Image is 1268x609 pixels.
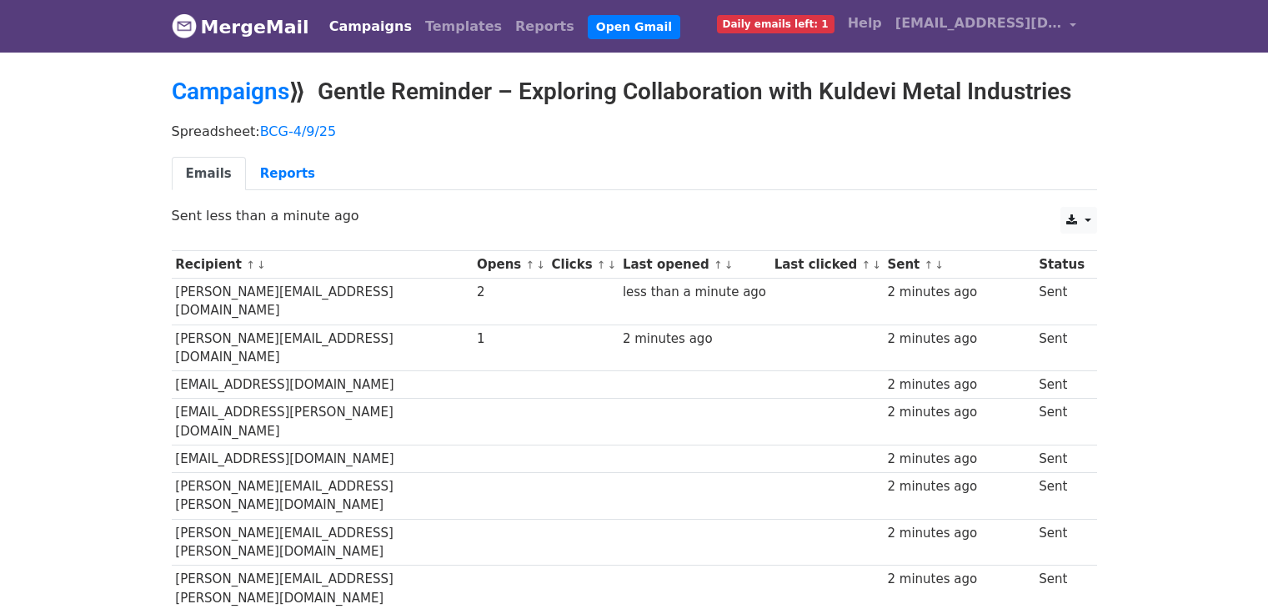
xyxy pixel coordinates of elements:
a: ↓ [872,259,881,271]
span: [EMAIL_ADDRESS][DOMAIN_NAME] [895,13,1062,33]
div: 2 minutes ago [887,524,1030,543]
p: Sent less than a minute ago [172,207,1097,224]
div: 2 minutes ago [887,403,1030,422]
td: [PERSON_NAME][EMAIL_ADDRESS][PERSON_NAME][DOMAIN_NAME] [172,473,474,520]
div: 2 minutes ago [887,375,1030,395]
div: 2 minutes ago [887,570,1030,589]
td: [EMAIL_ADDRESS][PERSON_NAME][DOMAIN_NAME] [172,399,474,445]
div: 1 [477,330,544,349]
td: [PERSON_NAME][EMAIL_ADDRESS][DOMAIN_NAME] [172,325,474,371]
td: [EMAIL_ADDRESS][DOMAIN_NAME] [172,445,474,473]
a: Campaigns [172,78,289,105]
th: Opens [473,251,548,279]
a: ↓ [935,259,944,271]
th: Clicks [548,251,619,279]
div: 2 minutes ago [887,450,1030,469]
a: Emails [172,157,246,191]
td: [PERSON_NAME][EMAIL_ADDRESS][DOMAIN_NAME] [172,279,474,325]
div: 2 minutes ago [623,330,766,349]
th: Status [1035,251,1088,279]
td: [EMAIL_ADDRESS][DOMAIN_NAME] [172,371,474,399]
a: MergeMail [172,9,309,44]
a: ↓ [608,259,617,271]
th: Last clicked [770,251,884,279]
a: [EMAIL_ADDRESS][DOMAIN_NAME] [889,7,1084,46]
div: 2 minutes ago [887,283,1030,302]
h2: ⟫ Gentle Reminder – Exploring Collaboration with Kuldevi Metal Industries [172,78,1097,106]
a: ↑ [925,259,934,271]
a: BCG-4/9/25 [260,123,337,139]
div: 2 [477,283,544,302]
a: ↑ [525,259,534,271]
a: Campaigns [323,10,418,43]
a: Open Gmail [588,15,680,39]
a: ↓ [724,259,734,271]
div: 2 minutes ago [887,477,1030,496]
td: [PERSON_NAME][EMAIL_ADDRESS][PERSON_NAME][DOMAIN_NAME] [172,519,474,566]
a: ↓ [257,259,266,271]
td: Sent [1035,371,1088,399]
a: Help [841,7,889,40]
a: Daily emails left: 1 [710,7,841,40]
th: Last opened [619,251,770,279]
a: ↑ [861,259,870,271]
td: Sent [1035,279,1088,325]
img: MergeMail logo [172,13,197,38]
a: ↑ [714,259,723,271]
a: ↓ [536,259,545,271]
td: Sent [1035,473,1088,520]
div: less than a minute ago [623,283,766,302]
th: Recipient [172,251,474,279]
a: ↑ [597,259,606,271]
a: Reports [509,10,581,43]
td: Sent [1035,519,1088,566]
th: Sent [884,251,1035,279]
td: Sent [1035,445,1088,473]
td: Sent [1035,325,1088,371]
a: ↑ [246,259,255,271]
a: Reports [246,157,329,191]
div: 2 minutes ago [887,330,1030,349]
td: Sent [1035,399,1088,445]
p: Spreadsheet: [172,123,1097,140]
a: Templates [418,10,509,43]
span: Daily emails left: 1 [717,15,834,33]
